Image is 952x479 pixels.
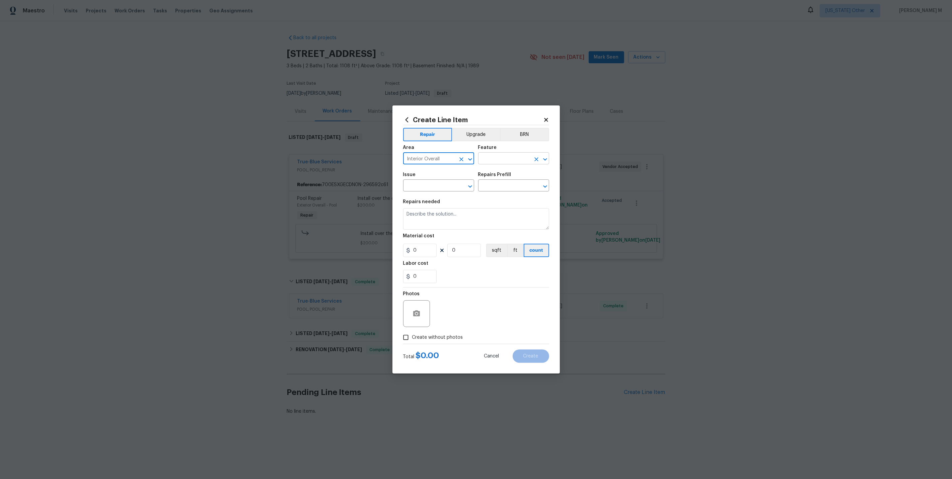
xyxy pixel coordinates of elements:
[478,172,511,177] h5: Repairs Prefill
[403,116,543,124] h2: Create Line Item
[473,349,510,363] button: Cancel
[412,334,463,341] span: Create without photos
[540,182,550,191] button: Open
[403,261,429,266] h5: Labor cost
[465,182,475,191] button: Open
[465,155,475,164] button: Open
[403,145,415,150] h5: Area
[524,244,549,257] button: count
[532,155,541,164] button: Clear
[500,128,549,141] button: BRN
[403,172,416,177] h5: Issue
[540,155,550,164] button: Open
[484,354,499,359] span: Cancel
[403,234,435,238] h5: Material cost
[403,292,420,296] h5: Photos
[457,155,466,164] button: Clear
[486,244,507,257] button: sqft
[403,199,440,204] h5: Repairs needed
[507,244,524,257] button: ft
[478,145,497,150] h5: Feature
[513,349,549,363] button: Create
[403,128,452,141] button: Repair
[403,352,439,360] div: Total
[416,351,439,360] span: $ 0.00
[452,128,500,141] button: Upgrade
[523,354,538,359] span: Create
